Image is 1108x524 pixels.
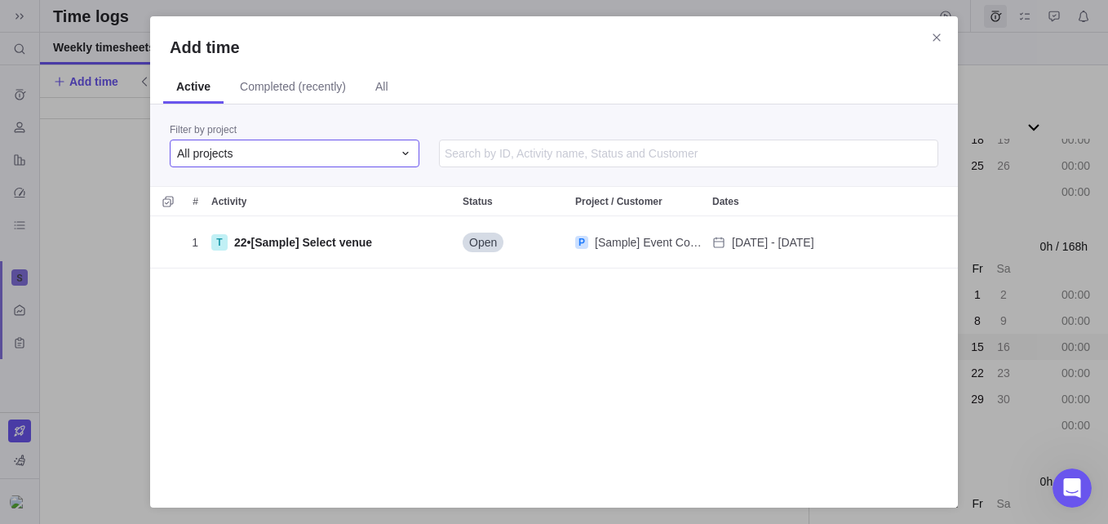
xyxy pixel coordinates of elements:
[250,236,372,249] span: [Sample] Select venue
[33,364,273,381] div: Webinars
[163,374,326,439] button: Messages
[205,187,456,215] div: Activity
[177,145,233,162] span: All projects
[569,216,706,269] div: Project / Customer
[33,171,294,199] p: How can we help?
[150,16,958,508] div: Add time
[234,234,372,251] span: •
[375,78,388,95] span: All
[712,193,739,210] span: Dates
[157,190,179,213] span: Selection mode
[211,193,246,210] span: Activity
[456,187,569,215] div: Status
[192,234,198,251] span: 1
[16,220,310,282] div: Ask a questionAI Agent and team can helpProfile image for Fin
[925,26,948,49] span: Close
[456,216,569,269] div: Status
[24,357,303,388] a: Webinars
[1053,468,1092,508] iframe: Intercom live chat
[469,234,497,251] span: Open
[569,187,706,215] div: Project / Customer
[240,78,346,95] span: Completed (recently)
[33,31,59,57] img: logo
[463,193,493,210] span: Status
[33,334,273,351] div: Knowledge base
[24,327,303,357] a: Knowledge base
[63,415,100,426] span: Home
[33,304,273,321] div: Product updates
[33,116,294,171] p: Hi [PERSON_NAME] 👋
[439,140,938,167] input: Search by ID, Activity name, Status and Customer
[211,234,228,251] div: T
[254,241,273,260] img: Profile image for Fin
[170,123,419,140] div: Filter by project
[732,234,814,251] span: Aug 25 - Aug 29
[170,36,938,59] h2: Add time
[575,236,588,249] div: P
[706,187,916,215] div: Dates
[24,297,303,327] a: Product updates
[595,234,706,251] span: [Sample] Event Conference
[205,216,456,269] div: Activity
[256,26,289,59] img: Profile image for Support
[33,251,247,268] div: AI Agent and team can help
[575,193,663,210] span: Project / Customer
[193,193,198,210] span: #
[234,236,247,249] span: 22
[217,415,273,426] span: Messages
[150,216,958,488] div: grid
[176,78,211,95] span: Active
[706,216,916,269] div: Dates
[33,233,247,251] div: Ask a question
